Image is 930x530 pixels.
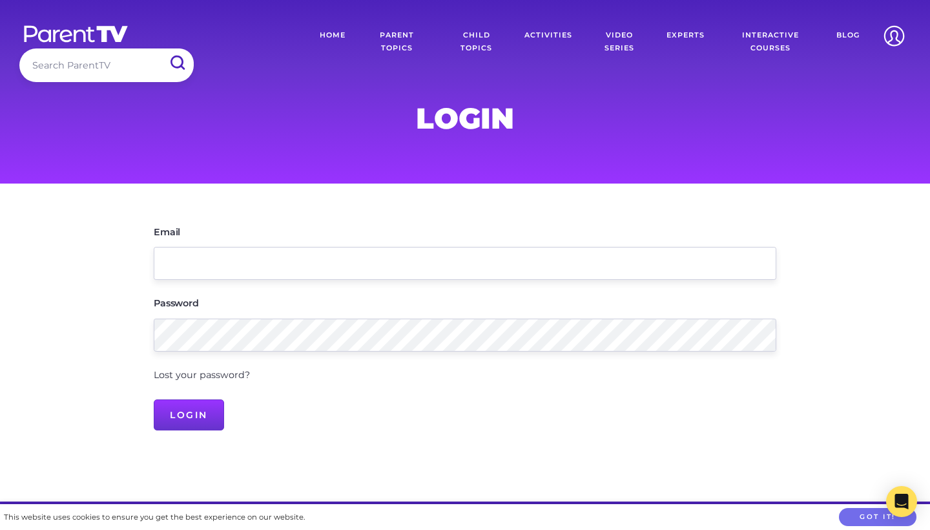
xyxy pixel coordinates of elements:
[886,486,917,517] div: Open Intercom Messenger
[714,19,827,65] a: Interactive Courses
[154,399,224,430] input: Login
[515,19,582,65] a: Activities
[4,511,305,524] div: This website uses cookies to ensure you get the best experience on our website.
[154,105,776,131] h1: Login
[154,369,250,381] a: Lost your password?
[657,19,714,65] a: Experts
[23,25,129,43] img: parenttv-logo-white.4c85aaf.svg
[154,299,199,308] label: Password
[355,19,439,65] a: Parent Topics
[827,19,869,65] a: Blog
[160,48,194,78] input: Submit
[310,19,355,65] a: Home
[582,19,657,65] a: Video Series
[839,508,916,527] button: Got it!
[878,19,911,52] img: Account
[19,48,194,81] input: Search ParentTV
[154,228,180,237] label: Email
[439,19,515,65] a: Child Topics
